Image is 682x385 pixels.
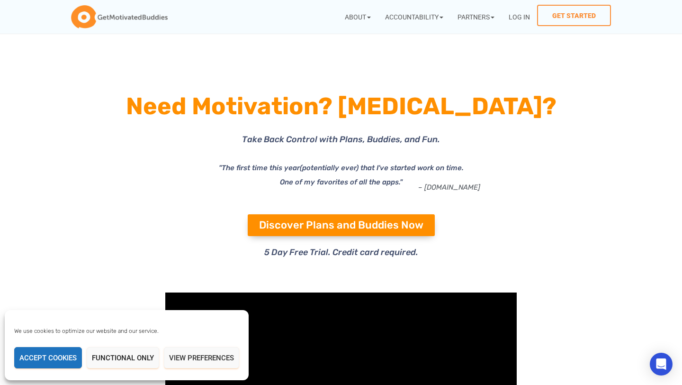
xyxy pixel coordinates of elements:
[418,183,480,192] a: – [DOMAIN_NAME]
[87,347,159,368] button: Functional only
[85,89,597,123] h1: Need Motivation? [MEDICAL_DATA]?
[338,5,378,29] a: About
[450,5,502,29] a: Partners
[502,5,537,29] a: Log In
[378,5,450,29] a: Accountability
[650,353,673,376] div: Open Intercom Messenger
[280,164,464,186] i: (potentially ever) that I've started work on time. One of my favorites of all the apps."
[537,5,611,26] a: Get Started
[14,327,212,335] div: We use cookies to optimize our website and our service.
[164,347,239,368] button: View preferences
[259,220,423,230] span: Discover Plans and Buddies Now
[71,5,168,29] img: GetMotivatedBuddies
[242,134,440,145] span: Take Back Control with Plans, Buddies, and Fun.
[264,247,418,257] span: 5 Day Free Trial. Credit card required.
[248,214,435,236] a: Discover Plans and Buddies Now
[219,164,300,172] i: "The first time this year
[14,347,82,368] button: Accept cookies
